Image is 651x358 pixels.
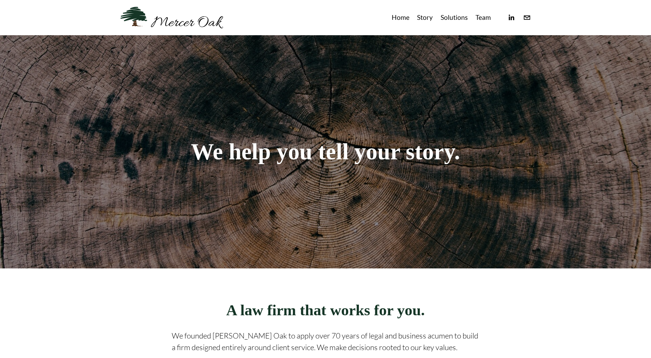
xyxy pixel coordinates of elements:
a: Story [417,12,433,23]
a: Team [476,12,491,23]
h1: We help you tell your story. [172,140,480,164]
h2: A law firm that works for you. [172,302,480,319]
a: Solutions [441,12,468,23]
p: We founded [PERSON_NAME] Oak to apply over 70 years of legal and business acumen to build a firm ... [172,330,480,353]
a: Home [392,12,409,23]
a: info@merceroaklaw.com [523,14,531,22]
a: linkedin-unauth [507,14,515,22]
